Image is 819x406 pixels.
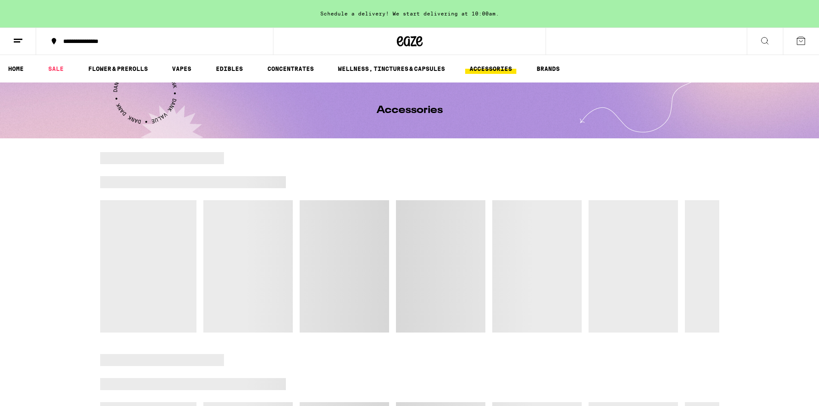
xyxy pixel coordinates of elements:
[168,64,196,74] a: VAPES
[84,64,152,74] a: FLOWER & PREROLLS
[465,64,516,74] a: ACCESSORIES
[4,64,28,74] a: HOME
[532,64,564,74] a: BRANDS
[377,105,443,116] h1: Accessories
[212,64,247,74] a: EDIBLES
[334,64,449,74] a: WELLNESS, TINCTURES & CAPSULES
[263,64,318,74] a: CONCENTRATES
[44,64,68,74] a: SALE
